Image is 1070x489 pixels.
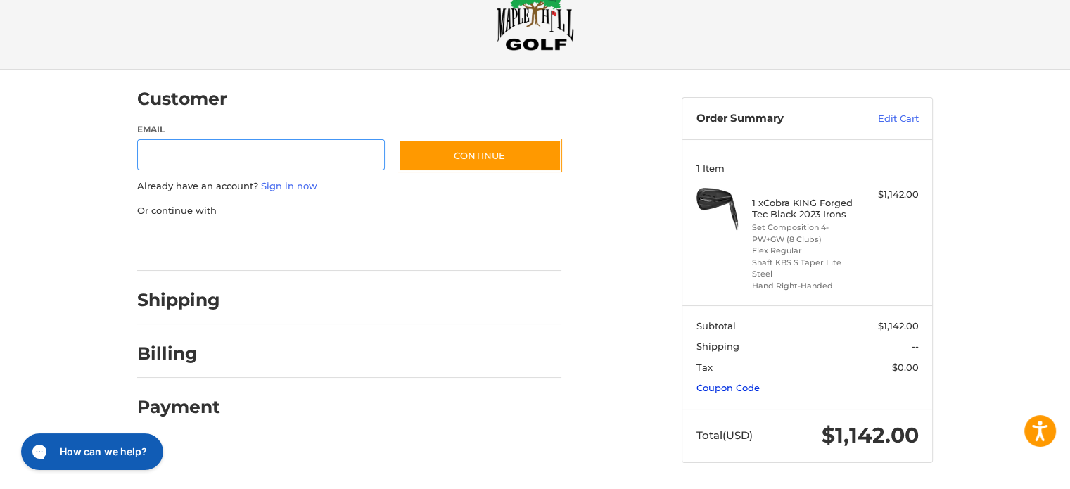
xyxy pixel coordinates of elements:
[398,139,561,172] button: Continue
[892,362,919,373] span: $0.00
[848,112,919,126] a: Edit Cart
[752,222,860,245] li: Set Composition 4-PW+GW (8 Clubs)
[878,320,919,331] span: $1,142.00
[137,343,219,364] h2: Billing
[137,396,220,418] h2: Payment
[696,320,736,331] span: Subtotal
[954,451,1070,489] iframe: Google Customer Reviews
[696,382,760,393] a: Coupon Code
[696,428,753,442] span: Total (USD)
[252,231,357,257] iframe: PayPal-paylater
[137,289,220,311] h2: Shipping
[696,163,919,174] h3: 1 Item
[137,204,561,218] p: Or continue with
[752,245,860,257] li: Flex Regular
[137,123,385,136] label: Email
[696,341,739,352] span: Shipping
[822,422,919,448] span: $1,142.00
[752,197,860,220] h4: 1 x Cobra KING Forged Tec Black 2023 Irons
[863,188,919,202] div: $1,142.00
[133,231,238,257] iframe: PayPal-paypal
[912,341,919,352] span: --
[371,231,477,257] iframe: PayPal-venmo
[14,428,167,475] iframe: Gorgias live chat messenger
[696,112,848,126] h3: Order Summary
[696,362,713,373] span: Tax
[752,257,860,280] li: Shaft KBS $ Taper Lite Steel
[261,180,317,191] a: Sign in now
[137,179,561,193] p: Already have an account?
[752,280,860,292] li: Hand Right-Handed
[137,88,227,110] h2: Customer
